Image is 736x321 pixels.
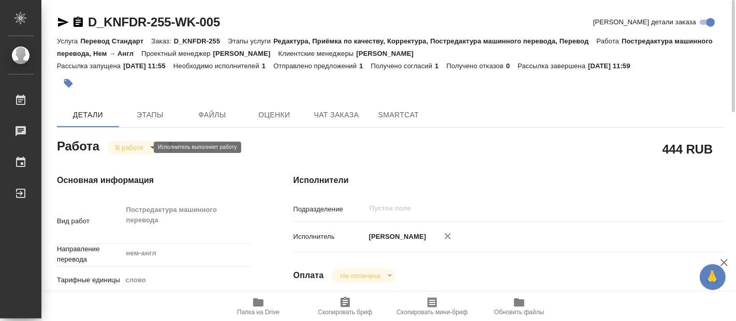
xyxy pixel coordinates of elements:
[312,109,361,121] span: Чат заказа
[228,37,273,45] p: Этапы услуги
[63,109,113,121] span: Детали
[173,62,262,70] p: Необходимо исполнителей
[278,50,357,57] p: Клиентские менеджеры
[332,269,395,283] div: В работе
[125,109,175,121] span: Этапы
[374,109,423,121] span: SmartCat
[359,62,371,70] p: 1
[57,16,69,28] button: Скопировать ссылку для ЯМессенджера
[80,37,151,45] p: Перевод Стандарт
[337,271,383,280] button: Не оплачена
[141,50,213,57] p: Проектный менеджер
[107,141,159,155] div: В работе
[273,37,596,45] p: Редактура, Приёмка по качеству, Корректура, Постредактура машинного перевода, Перевод
[57,72,80,95] button: Добавить тэг
[293,174,725,187] h4: Исполнители
[506,62,518,70] p: 0
[293,269,324,282] h4: Оплата
[365,232,426,242] p: [PERSON_NAME]
[262,62,273,70] p: 1
[57,62,123,70] p: Рассылка запущена
[436,225,459,248] button: Удалить исполнителя
[435,62,446,70] p: 1
[318,309,372,316] span: Скопировать бриф
[369,202,665,215] input: Пустое поле
[57,136,99,155] h2: Работа
[57,174,252,187] h4: Основная информация
[123,62,173,70] p: [DATE] 11:55
[593,17,696,27] span: [PERSON_NAME] детали заказа
[396,309,467,316] span: Скопировать мини-бриф
[57,275,122,285] p: Тарифные единицы
[447,62,506,70] p: Получено отказов
[215,292,302,321] button: Папка на Drive
[389,292,476,321] button: Скопировать мини-бриф
[151,37,173,45] p: Заказ:
[174,37,228,45] p: D_KNFDR-255
[663,140,713,158] h2: 444 RUB
[293,204,365,215] p: Подразделение
[237,309,279,316] span: Папка на Drive
[371,62,435,70] p: Получено согласий
[302,292,389,321] button: Скопировать бриф
[187,109,237,121] span: Файлы
[597,37,622,45] p: Работа
[57,216,122,226] p: Вид работ
[213,50,278,57] p: [PERSON_NAME]
[588,62,638,70] p: [DATE] 11:59
[476,292,563,321] button: Обновить файлы
[494,309,544,316] span: Обновить файлы
[57,244,122,265] p: Направление перевода
[249,109,299,121] span: Оценки
[72,16,84,28] button: Скопировать ссылку
[88,15,220,29] a: D_KNFDR-255-WK-005
[273,62,359,70] p: Отправлено предложений
[700,264,726,290] button: 🙏
[356,50,421,57] p: [PERSON_NAME]
[122,271,252,289] div: слово
[293,232,365,242] p: Исполнитель
[112,143,146,152] button: В работе
[704,266,722,288] span: 🙏
[518,62,588,70] p: Рассылка завершена
[57,37,80,45] p: Услуга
